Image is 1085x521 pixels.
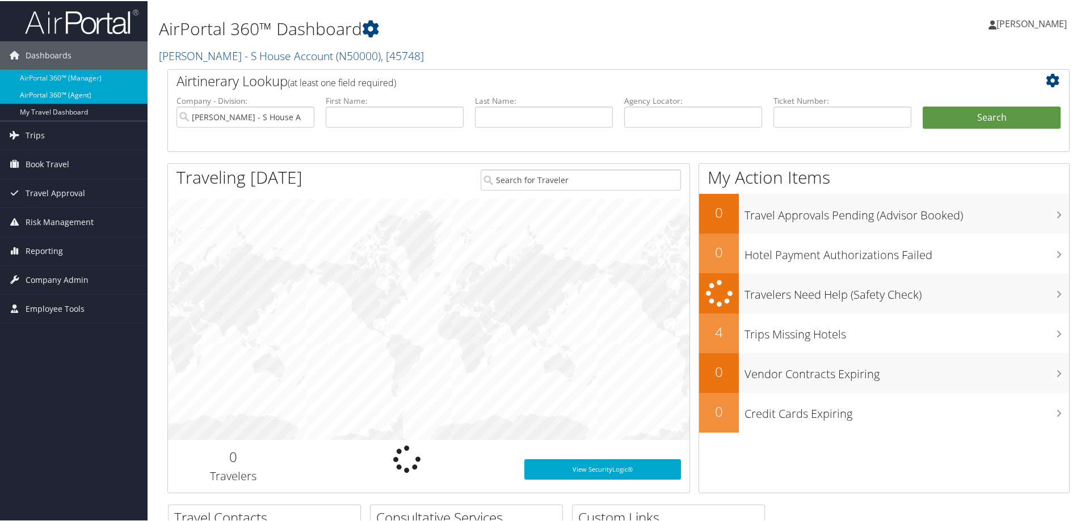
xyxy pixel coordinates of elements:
a: View SecurityLogic® [524,458,681,478]
span: Trips [26,120,45,149]
a: 0Vendor Contracts Expiring [699,352,1069,392]
h3: Credit Cards Expiring [745,399,1069,421]
h3: Travel Approvals Pending (Advisor Booked) [745,201,1069,222]
h2: 0 [699,202,739,221]
h3: Travelers [176,467,290,483]
h3: Trips Missing Hotels [745,320,1069,341]
label: First Name: [326,94,464,105]
a: 0Travel Approvals Pending (Advisor Booked) [699,193,1069,232]
h2: 0 [176,446,290,465]
button: Search [923,105,1061,128]
span: Dashboards [26,40,72,69]
span: Travel Approval [26,178,85,206]
span: [PERSON_NAME] [996,16,1067,29]
span: Employee Tools [26,294,85,322]
h1: Traveling [DATE] [176,164,302,188]
h2: 0 [699,401,739,420]
img: airportal-logo.png [25,7,138,34]
h2: Airtinerary Lookup [176,70,986,90]
label: Agency Locator: [624,94,762,105]
h3: Travelers Need Help (Safety Check) [745,280,1069,302]
a: Travelers Need Help (Safety Check) [699,272,1069,312]
h3: Hotel Payment Authorizations Failed [745,240,1069,262]
h2: 4 [699,321,739,341]
a: 4Trips Missing Hotels [699,312,1069,352]
h2: 0 [699,242,739,261]
label: Ticket Number: [773,94,911,105]
span: ( N50000 ) [336,47,381,62]
span: , [ 45748 ] [381,47,424,62]
label: Last Name: [475,94,613,105]
label: Company - Division: [176,94,314,105]
input: Search for Traveler [481,168,681,189]
a: [PERSON_NAME] [989,6,1078,40]
h1: AirPortal 360™ Dashboard [159,16,772,40]
span: Company Admin [26,265,89,293]
span: Risk Management [26,207,94,235]
span: Book Travel [26,149,69,177]
h1: My Action Items [699,164,1069,188]
span: Reporting [26,236,63,264]
a: 0Hotel Payment Authorizations Failed [699,232,1069,272]
a: [PERSON_NAME] - S House Account [159,47,424,62]
a: 0Credit Cards Expiring [699,392,1069,431]
h3: Vendor Contracts Expiring [745,359,1069,381]
h2: 0 [699,361,739,380]
span: (at least one field required) [288,75,396,88]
